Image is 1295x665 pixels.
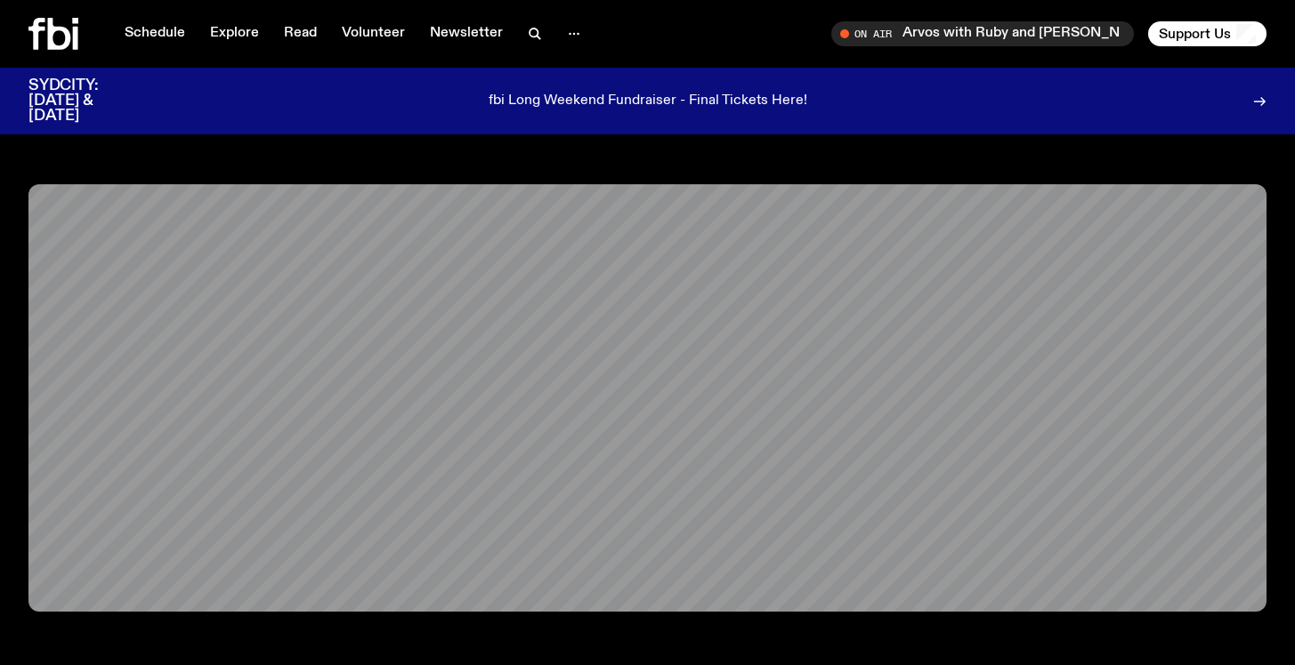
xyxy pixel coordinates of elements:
[1148,21,1267,46] button: Support Us
[28,78,142,124] h3: SYDCITY: [DATE] & [DATE]
[489,93,807,109] p: fbi Long Weekend Fundraiser - Final Tickets Here!
[419,21,514,46] a: Newsletter
[199,21,270,46] a: Explore
[831,21,1134,46] button: On AirArvos with Ruby and [PERSON_NAME]
[273,21,328,46] a: Read
[114,21,196,46] a: Schedule
[331,21,416,46] a: Volunteer
[1159,26,1231,42] span: Support Us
